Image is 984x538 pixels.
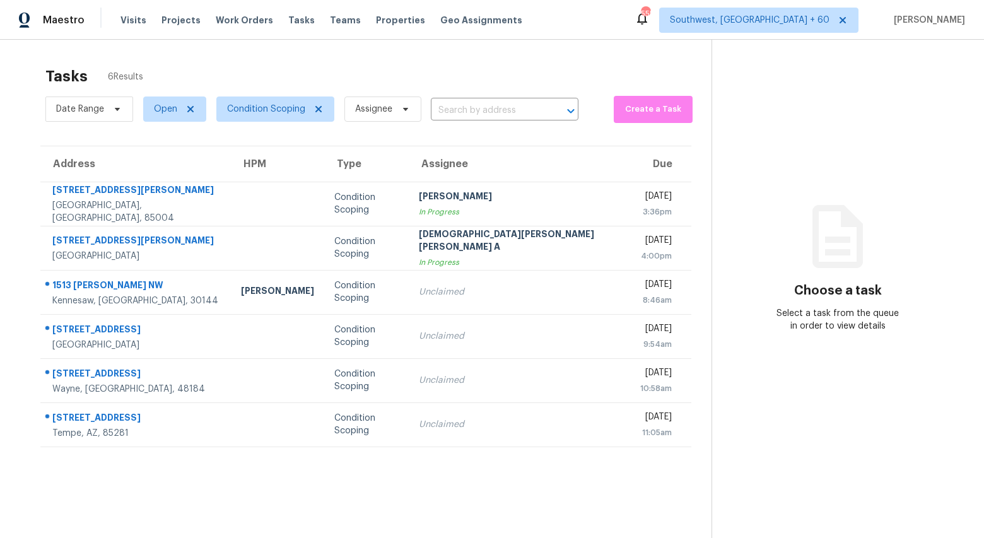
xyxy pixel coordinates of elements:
[419,228,620,256] div: [DEMOGRAPHIC_DATA][PERSON_NAME] [PERSON_NAME] A
[52,295,221,307] div: Kennesaw, [GEOGRAPHIC_DATA], 30144
[52,411,221,427] div: [STREET_ADDRESS]
[355,103,392,115] span: Assignee
[614,96,693,123] button: Create a Task
[161,14,201,26] span: Projects
[52,323,221,339] div: [STREET_ADDRESS]
[334,324,399,349] div: Condition Scoping
[640,250,672,262] div: 4:00pm
[419,256,620,269] div: In Progress
[334,368,399,393] div: Condition Scoping
[419,418,620,431] div: Unclaimed
[419,374,620,387] div: Unclaimed
[334,279,399,305] div: Condition Scoping
[640,190,672,206] div: [DATE]
[440,14,522,26] span: Geo Assignments
[640,338,672,351] div: 9:54am
[324,146,409,182] th: Type
[640,382,672,395] div: 10:58am
[43,14,85,26] span: Maestro
[431,101,543,120] input: Search by address
[108,71,143,83] span: 6 Results
[419,206,620,218] div: In Progress
[640,322,672,338] div: [DATE]
[670,14,829,26] span: Southwest, [GEOGRAPHIC_DATA] + 60
[154,103,177,115] span: Open
[52,339,221,351] div: [GEOGRAPHIC_DATA]
[52,199,221,225] div: [GEOGRAPHIC_DATA], [GEOGRAPHIC_DATA], 85004
[227,103,305,115] span: Condition Scoping
[216,14,273,26] span: Work Orders
[52,367,221,383] div: [STREET_ADDRESS]
[775,307,901,332] div: Select a task from the queue in order to view details
[376,14,425,26] span: Properties
[231,146,324,182] th: HPM
[288,16,315,25] span: Tasks
[40,146,231,182] th: Address
[640,294,672,307] div: 8:46am
[889,14,965,26] span: [PERSON_NAME]
[640,411,672,426] div: [DATE]
[241,284,314,300] div: [PERSON_NAME]
[52,234,221,250] div: [STREET_ADDRESS][PERSON_NAME]
[419,190,620,206] div: [PERSON_NAME]
[52,427,221,440] div: Tempe, AZ, 85281
[334,191,399,216] div: Condition Scoping
[640,426,672,439] div: 11:05am
[640,234,672,250] div: [DATE]
[640,206,672,218] div: 3:36pm
[52,383,221,395] div: Wayne, [GEOGRAPHIC_DATA], 48184
[620,102,686,117] span: Create a Task
[409,146,630,182] th: Assignee
[334,235,399,260] div: Condition Scoping
[52,184,221,199] div: [STREET_ADDRESS][PERSON_NAME]
[45,70,88,83] h2: Tasks
[120,14,146,26] span: Visits
[419,330,620,342] div: Unclaimed
[52,250,221,262] div: [GEOGRAPHIC_DATA]
[334,412,399,437] div: Condition Scoping
[640,366,672,382] div: [DATE]
[794,284,882,297] h3: Choose a task
[641,8,650,20] div: 555
[419,286,620,298] div: Unclaimed
[52,279,221,295] div: 1513 [PERSON_NAME] NW
[330,14,361,26] span: Teams
[640,278,672,294] div: [DATE]
[562,102,580,120] button: Open
[630,146,691,182] th: Due
[56,103,104,115] span: Date Range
